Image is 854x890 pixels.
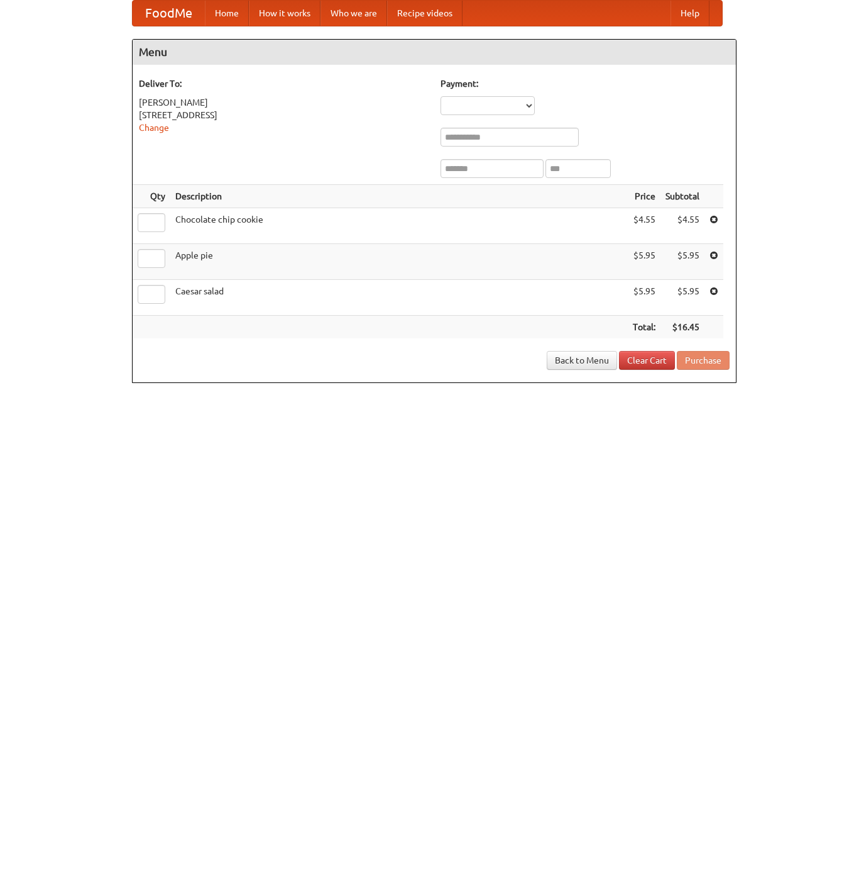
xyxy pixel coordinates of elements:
[628,208,660,244] td: $4.55
[547,351,617,370] a: Back to Menu
[677,351,730,370] button: Purchase
[387,1,463,26] a: Recipe videos
[139,123,169,133] a: Change
[133,185,170,208] th: Qty
[249,1,320,26] a: How it works
[671,1,709,26] a: Help
[133,1,205,26] a: FoodMe
[628,244,660,280] td: $5.95
[660,185,704,208] th: Subtotal
[139,96,428,109] div: [PERSON_NAME]
[619,351,675,370] a: Clear Cart
[628,316,660,339] th: Total:
[660,280,704,316] td: $5.95
[660,244,704,280] td: $5.95
[660,316,704,339] th: $16.45
[133,40,736,65] h4: Menu
[139,109,428,121] div: [STREET_ADDRESS]
[441,77,730,90] h5: Payment:
[170,244,628,280] td: Apple pie
[139,77,428,90] h5: Deliver To:
[170,185,628,208] th: Description
[205,1,249,26] a: Home
[628,280,660,316] td: $5.95
[628,185,660,208] th: Price
[660,208,704,244] td: $4.55
[170,280,628,316] td: Caesar salad
[320,1,387,26] a: Who we are
[170,208,628,244] td: Chocolate chip cookie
